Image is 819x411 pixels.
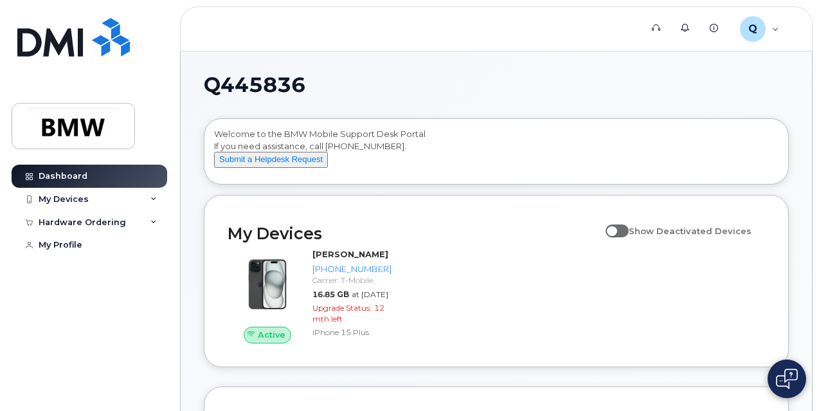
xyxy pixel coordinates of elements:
[312,263,392,275] div: [PHONE_NUMBER]
[312,327,392,338] div: iPhone 15 Plus
[214,154,328,164] a: Submit a Helpdesk Request
[312,289,349,299] span: 16.85 GB
[228,248,397,343] a: Active[PERSON_NAME][PHONE_NUMBER]Carrier: T-Mobile16.85 GBat [DATE]Upgrade Status:12 mth leftiPho...
[776,369,798,389] img: Open chat
[606,219,616,229] input: Show Deactivated Devices
[352,289,388,299] span: at [DATE]
[629,226,751,236] span: Show Deactivated Devices
[312,249,388,259] strong: [PERSON_NAME]
[258,329,285,341] span: Active
[214,152,328,168] button: Submit a Helpdesk Request
[214,128,779,179] div: Welcome to the BMW Mobile Support Desk Portal If you need assistance, call [PHONE_NUMBER].
[312,303,372,313] span: Upgrade Status:
[238,255,297,314] img: iPhone_15_Black.png
[312,275,392,286] div: Carrier: T-Mobile
[228,224,599,243] h2: My Devices
[312,303,384,324] span: 12 mth left
[204,75,305,95] span: Q445836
